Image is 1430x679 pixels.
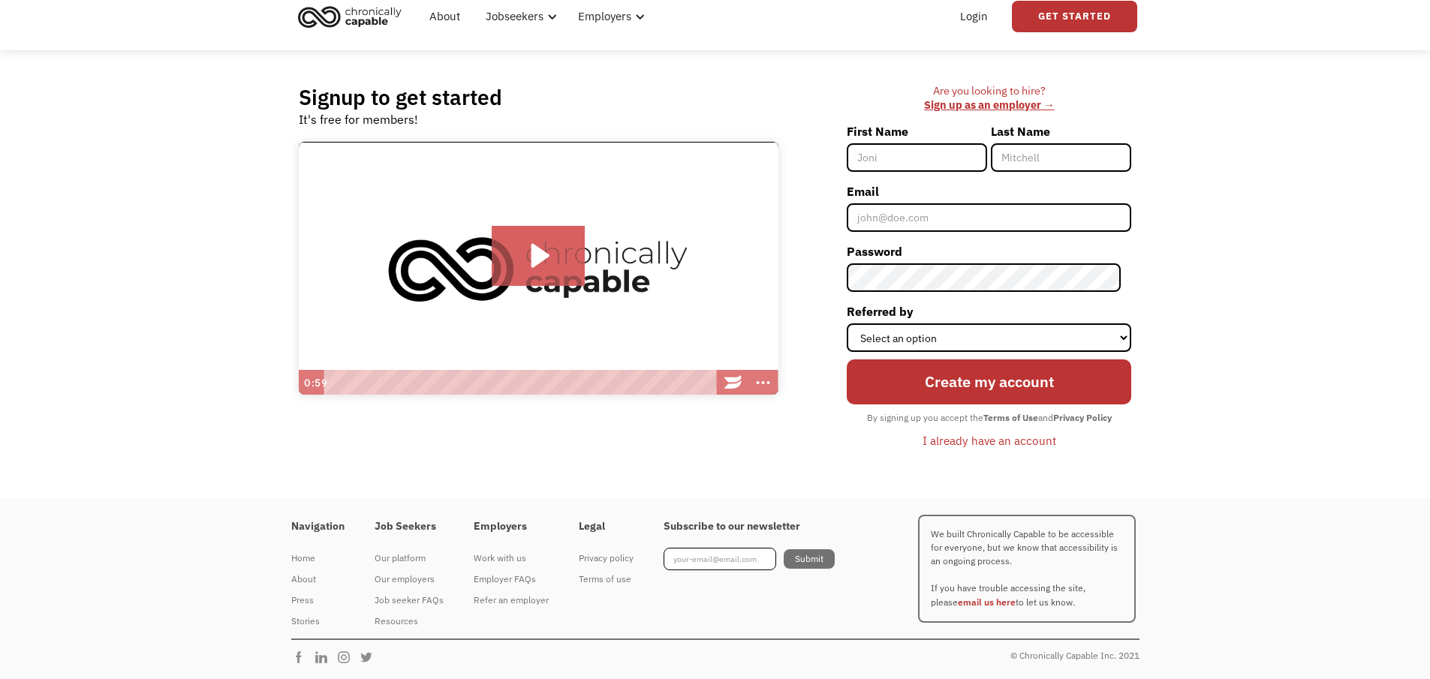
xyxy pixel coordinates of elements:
[359,650,381,665] img: Chronically Capable Twitter Page
[299,110,418,128] div: It's free for members!
[579,569,634,590] a: Terms of use
[784,549,835,569] input: Submit
[291,520,345,533] h4: Navigation
[923,431,1056,449] div: I already have an account
[375,570,444,588] div: Our employers
[911,428,1067,453] a: I already have an account
[375,591,444,609] div: Job seeker FAQs
[314,650,336,665] img: Chronically Capable Linkedin Page
[991,119,1131,143] label: Last Name
[847,179,1131,203] label: Email
[291,549,345,567] div: Home
[474,548,549,569] a: Work with us
[991,143,1131,172] input: Mitchell
[291,570,345,588] div: About
[336,650,359,665] img: Chronically Capable Instagram Page
[375,612,444,630] div: Resources
[579,520,634,533] h4: Legal
[748,370,778,395] button: Show more buttons
[291,548,345,569] a: Home
[291,590,345,611] a: Press
[578,8,631,26] div: Employers
[291,611,345,632] a: Stories
[718,370,748,395] a: Wistia Logo -- Learn More
[918,515,1136,623] p: We built Chronically Capable to be accessible for everyone, but we know that accessibility is an ...
[1012,1,1137,32] a: Get Started
[847,203,1131,232] input: john@doe.com
[299,142,778,395] img: Introducing Chronically Capable
[492,226,586,286] button: Play Video: Introducing Chronically Capable
[375,548,444,569] a: Our platform
[847,119,1131,453] form: Member-Signup-Form
[847,359,1131,404] input: Create my account
[474,570,549,588] div: Employer FAQs
[375,549,444,567] div: Our platform
[291,612,345,630] div: Stories
[958,596,1016,608] a: email us here
[299,84,502,110] h2: Signup to get started
[375,569,444,590] a: Our employers
[375,520,444,533] h4: Job Seekers
[579,570,634,588] div: Terms of use
[860,408,1119,428] div: By signing up you accept the and
[847,239,1131,263] label: Password
[579,548,634,569] a: Privacy policy
[474,591,549,609] div: Refer an employer
[1010,647,1139,665] div: © Chronically Capable Inc. 2021
[486,8,543,26] div: Jobseekers
[331,370,711,395] div: Playbar
[474,569,549,590] a: Employer FAQs
[474,590,549,611] a: Refer an employer
[847,84,1131,112] div: Are you looking to hire? ‍
[664,520,835,533] h4: Subscribe to our newsletter
[291,591,345,609] div: Press
[375,611,444,632] a: Resources
[924,98,1054,112] a: Sign up as an employer →
[291,650,314,665] img: Chronically Capable Facebook Page
[664,548,835,570] form: Footer Newsletter
[474,520,549,533] h4: Employers
[579,549,634,567] div: Privacy policy
[375,590,444,611] a: Job seeker FAQs
[474,549,549,567] div: Work with us
[847,143,987,172] input: Joni
[847,299,1131,323] label: Referred by
[847,119,987,143] label: First Name
[291,569,345,590] a: About
[664,548,776,570] input: your-email@email.com
[983,412,1038,423] strong: Terms of Use
[1053,412,1112,423] strong: Privacy Policy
